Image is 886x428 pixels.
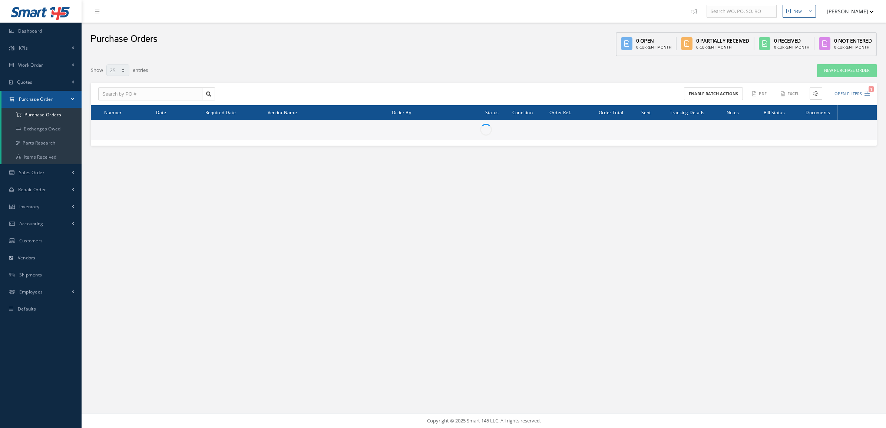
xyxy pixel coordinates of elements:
[1,136,82,150] a: Parts Research
[133,64,148,74] label: entries
[764,109,785,116] span: Bill Status
[90,34,158,45] h2: Purchase Orders
[727,109,739,116] span: Notes
[777,87,804,100] button: Excel
[98,87,202,101] input: Search by PO #
[748,87,771,100] button: PDF
[485,109,499,116] span: Status
[774,44,809,50] div: 0 Current Month
[268,109,297,116] span: Vendor Name
[707,5,777,18] input: Search WO, PO, SO, RO
[820,4,874,19] button: [PERSON_NAME]
[17,79,33,85] span: Quotes
[19,220,43,227] span: Accounting
[18,255,36,261] span: Vendors
[19,45,28,51] span: KPIs
[774,37,809,44] div: 0 Received
[104,109,122,116] span: Number
[549,109,571,116] span: Order Ref.
[89,417,879,425] div: Copyright © 2025 Smart 145 LLC. All rights reserved.
[834,44,872,50] div: 0 Current Month
[869,86,874,92] span: 1
[1,91,82,108] a: Purchase Order
[18,28,42,34] span: Dashboard
[18,306,36,312] span: Defaults
[392,109,411,116] span: Order By
[19,289,43,295] span: Employees
[19,238,43,244] span: Customers
[1,108,82,122] a: Purchase Orders
[817,64,877,77] a: New Purchase Order
[696,37,749,44] div: 0 Partially Received
[512,109,533,116] span: Condition
[696,44,749,50] div: 0 Current Month
[19,96,53,102] span: Purchase Order
[18,186,46,193] span: Repair Order
[19,272,42,278] span: Shipments
[599,109,623,116] span: Order Total
[1,150,82,164] a: Items Received
[205,109,236,116] span: Required Date
[828,88,870,100] button: Open Filters1
[783,5,816,18] button: New
[834,37,872,44] div: 0 Not Entered
[806,109,830,116] span: Documents
[670,109,704,116] span: Tracking Details
[91,64,103,74] label: Show
[793,8,802,14] div: New
[18,62,43,68] span: Work Order
[19,203,40,210] span: Inventory
[1,122,82,136] a: Exchanges Owed
[156,109,166,116] span: Date
[636,44,671,50] div: 0 Current Month
[684,87,743,100] button: Enable batch actions
[641,109,651,116] span: Sent
[19,169,44,176] span: Sales Order
[636,37,671,44] div: 0 Open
